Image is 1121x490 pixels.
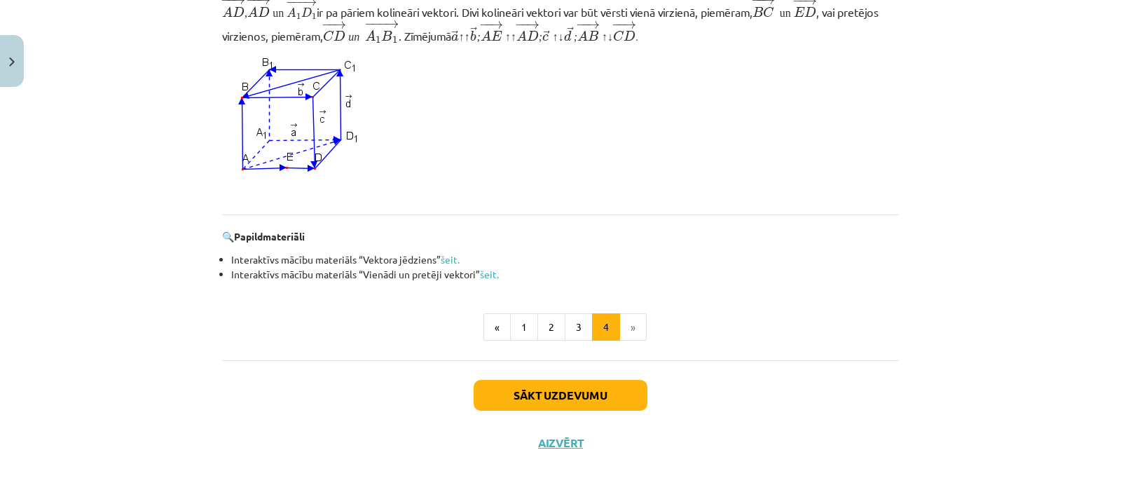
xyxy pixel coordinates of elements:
: ; [539,31,542,43]
: un [780,7,791,19]
li: Interaktīvs mācību materiāls “Vektora jēdziens” [231,252,899,267]
button: 1 [510,313,538,341]
span: − [322,21,333,29]
span: → [586,21,600,29]
span: → [385,21,399,29]
span: A [247,6,258,18]
span: D [527,31,539,41]
span: → [451,30,458,41]
b: Papildmateriāli [234,230,305,243]
span: C [613,30,624,41]
button: Sākt uzdevumu [474,380,647,411]
span: B [588,31,598,41]
span: D [258,7,270,18]
span: E [794,7,805,18]
p: 🔍 [222,229,899,244]
span: → [567,27,574,37]
span: D [624,31,635,41]
span: 1 [296,13,301,19]
span: − [617,21,619,29]
span: → [525,21,539,29]
span: − [479,21,490,29]
span: b [470,31,476,41]
span: A [222,6,233,18]
li: Interaktīvs mācību materiāls “Vienādi un pretēji vektori” [231,267,899,282]
span: − [520,21,523,29]
span: ir pa pāriem kolineāri vektori. Divi kolineāri vektori var būt vērsti vienā virzienā, piemēram, [317,5,752,19]
span: → [622,21,636,29]
a: šeit. [480,268,499,280]
span: d [564,31,571,41]
span: B [381,31,392,41]
button: 3 [565,313,593,341]
span: . [635,32,638,43]
button: 2 [537,313,565,341]
span: 1 [312,13,316,19]
span: 1 [376,36,380,43]
img: icon-close-lesson-0947bae3869378f0d4975bcd49f059093ad1ed9edebbc8119c70593378902aed.svg [9,57,15,67]
button: « [483,313,511,341]
span: . Zīmējumā [399,29,451,43]
span: − [612,21,623,29]
span: A [287,8,296,18]
span: − [364,21,376,29]
span: A [516,30,527,41]
span: → [543,30,550,41]
span: D [233,7,245,18]
button: Aizvērt [534,436,587,450]
: ; [574,31,577,43]
span: − [515,21,526,29]
: ↑↑ [505,31,516,43]
span: E [491,31,502,41]
span: D [333,31,345,41]
span: − [484,21,486,29]
: , [245,7,247,19]
span: c [542,34,549,41]
span: − [581,21,583,29]
span: → [332,21,346,29]
: ↑↓ [602,31,613,43]
span: D [804,7,816,18]
: ↑↑ [459,31,470,43]
span: 1 [392,36,397,43]
span: − [576,21,587,29]
: ; [477,31,481,43]
span: A [365,30,376,41]
a: šeit. [441,253,460,266]
span: A [577,30,588,41]
span: D [301,8,312,18]
span: a [451,34,459,41]
: ↑↓ [553,31,564,43]
span: A [481,30,491,41]
span: C [323,30,333,41]
span: − [327,21,330,29]
: un [273,7,284,19]
span: → [489,21,503,29]
span: → [470,27,477,37]
nav: Page navigation example [222,313,899,341]
span: B [752,7,763,18]
span: −− [371,21,383,29]
button: 4 [592,313,620,341]
span: , vai pretējos virzienos, piemēram, [222,5,879,43]
: un [348,31,359,43]
span: C [763,6,773,18]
